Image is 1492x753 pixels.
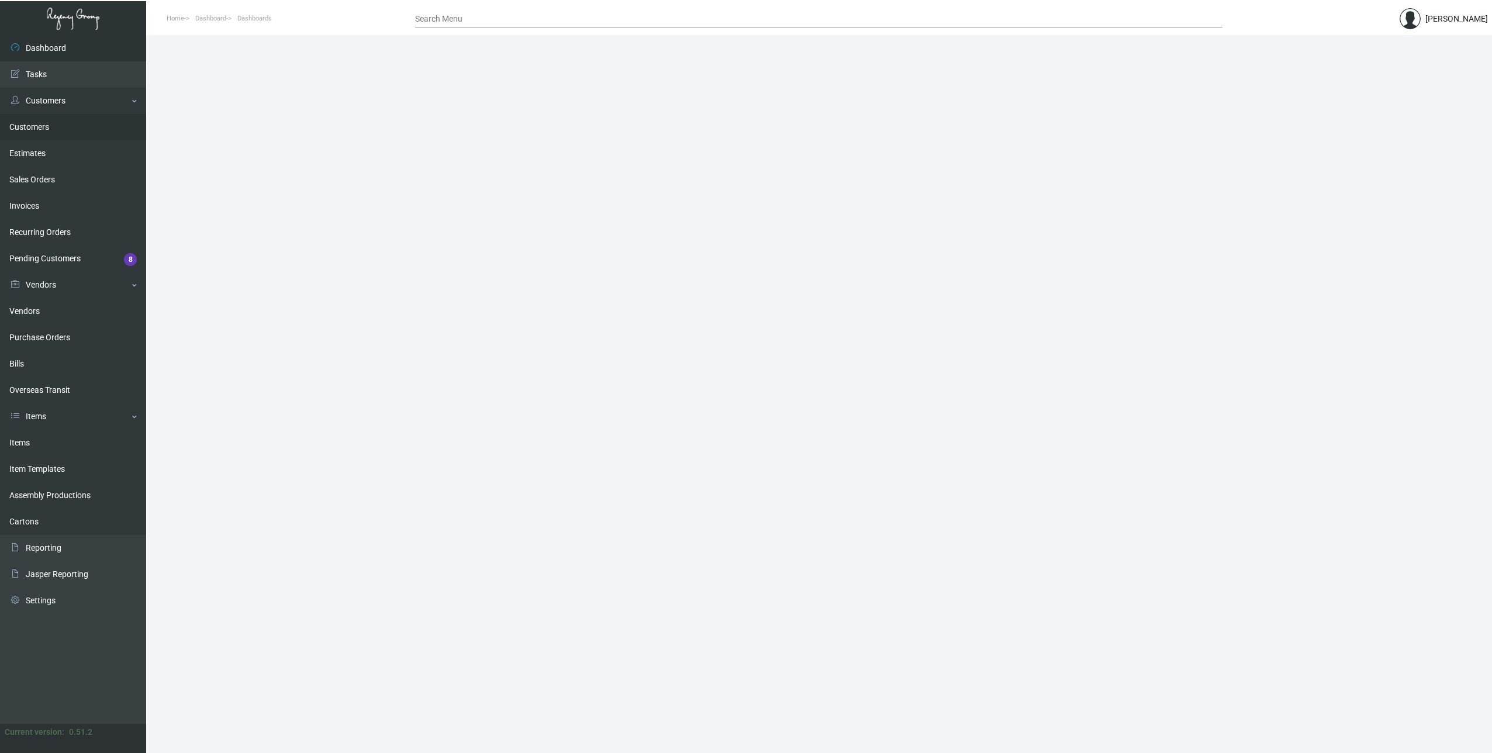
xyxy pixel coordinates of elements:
div: 0.51.2 [69,726,92,738]
span: Dashboard [195,15,226,22]
div: [PERSON_NAME] [1425,13,1488,25]
div: Current version: [5,726,64,738]
span: Home [167,15,184,22]
img: admin@bootstrapmaster.com [1400,8,1421,29]
span: Dashboards [237,15,272,22]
